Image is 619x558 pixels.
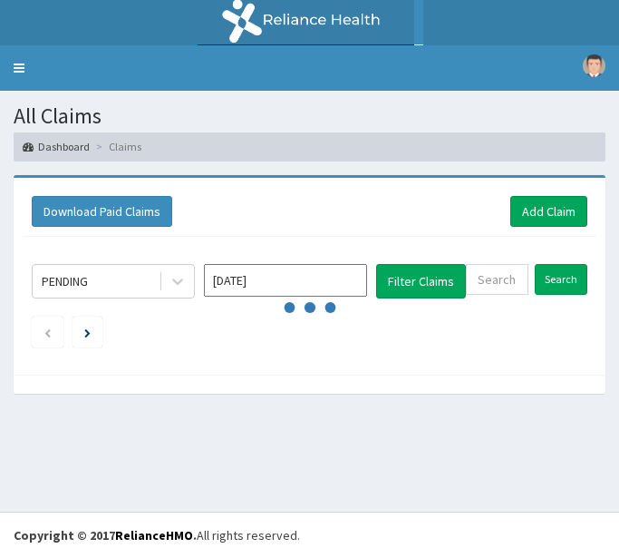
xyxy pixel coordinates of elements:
[44,324,52,340] a: Previous page
[14,527,197,543] strong: Copyright © 2017 .
[84,324,91,340] a: Next page
[283,280,337,335] svg: audio-loading
[376,264,466,299] button: Filter Claims
[115,527,193,543] a: RelianceHMO
[14,104,605,128] h1: All Claims
[42,272,88,290] div: PENDING
[510,196,587,227] a: Add Claim
[466,264,528,295] input: Search by HMO ID
[535,264,587,295] input: Search
[32,196,172,227] button: Download Paid Claims
[92,139,141,154] li: Claims
[23,139,90,154] a: Dashboard
[583,54,605,77] img: User Image
[204,264,367,297] input: Select Month and Year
